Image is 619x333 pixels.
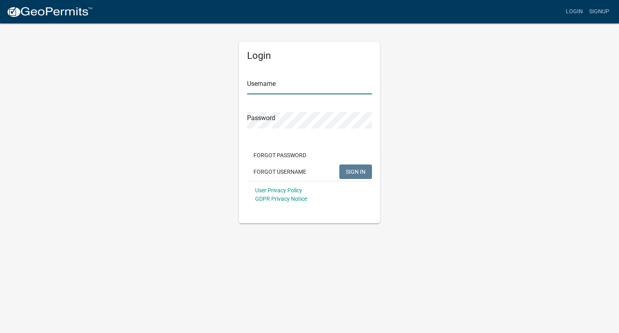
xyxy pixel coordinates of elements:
[255,187,302,194] a: User Privacy Policy
[247,148,313,162] button: Forgot Password
[346,168,366,175] span: SIGN IN
[255,196,307,202] a: GDPR Privacy Notice
[586,4,613,19] a: Signup
[247,164,313,179] button: Forgot Username
[563,4,586,19] a: Login
[247,50,372,62] h5: Login
[339,164,372,179] button: SIGN IN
